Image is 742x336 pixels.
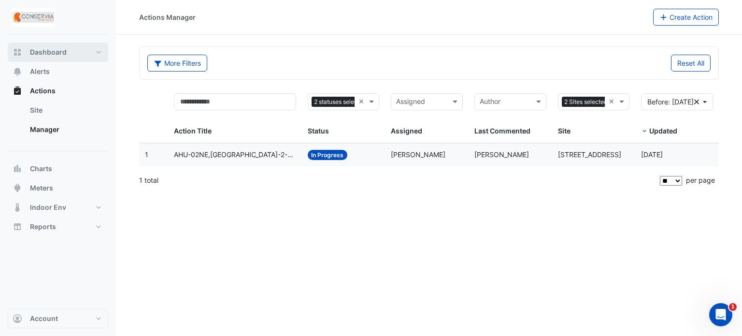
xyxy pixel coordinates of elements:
[649,127,677,135] span: Updated
[358,96,367,107] span: Clear
[30,86,56,96] span: Actions
[30,314,58,323] span: Account
[8,43,108,62] button: Dashboard
[13,203,22,212] app-icon: Indoor Env
[641,93,713,110] button: Before: [DATE]
[391,127,422,135] span: Assigned
[647,98,694,106] span: Before: 31 Mar 25
[391,150,445,159] span: [PERSON_NAME]
[8,62,108,81] button: Alerts
[22,101,108,120] a: Site
[653,9,719,26] button: Create Action
[8,159,108,178] button: Charts
[147,55,207,72] button: More Filters
[13,86,22,96] app-icon: Actions
[30,164,52,174] span: Charts
[562,97,610,107] span: 2 Sites selected
[558,127,571,135] span: Site
[641,150,663,159] span: 2025-03-26T14:31:27.624
[13,164,22,174] app-icon: Charts
[30,67,50,76] span: Alerts
[13,67,22,76] app-icon: Alerts
[8,217,108,236] button: Reports
[8,178,108,198] button: Meters
[686,176,715,184] span: per page
[13,183,22,193] app-icon: Meters
[174,127,212,135] span: Action Title
[729,303,737,311] span: 1
[13,47,22,57] app-icon: Dashboard
[174,149,296,161] span: AHU-02NE,[GEOGRAPHIC_DATA]-2-NE-2-1066 - Inspect Zone Temp Broken Sensor
[30,47,67,57] span: Dashboard
[312,97,369,107] span: 2 statuses selected
[474,150,529,159] span: [PERSON_NAME]
[30,183,53,193] span: Meters
[474,127,530,135] span: Last Commented
[308,150,348,160] span: In Progress
[8,81,108,101] button: Actions
[139,168,658,192] div: 1 total
[12,8,55,27] img: Company Logo
[609,96,617,107] span: Clear
[8,198,108,217] button: Indoor Env
[145,150,148,159] span: 1
[8,309,108,328] button: Account
[308,127,329,135] span: Status
[22,120,108,139] a: Manager
[8,101,108,143] div: Actions
[709,303,732,326] iframe: Intercom live chat
[694,97,699,107] fa-icon: Clear
[558,150,621,159] span: [STREET_ADDRESS]
[139,12,196,22] div: Actions Manager
[671,55,711,72] button: Reset All
[13,222,22,232] app-icon: Reports
[30,222,56,232] span: Reports
[30,203,66,212] span: Indoor Env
